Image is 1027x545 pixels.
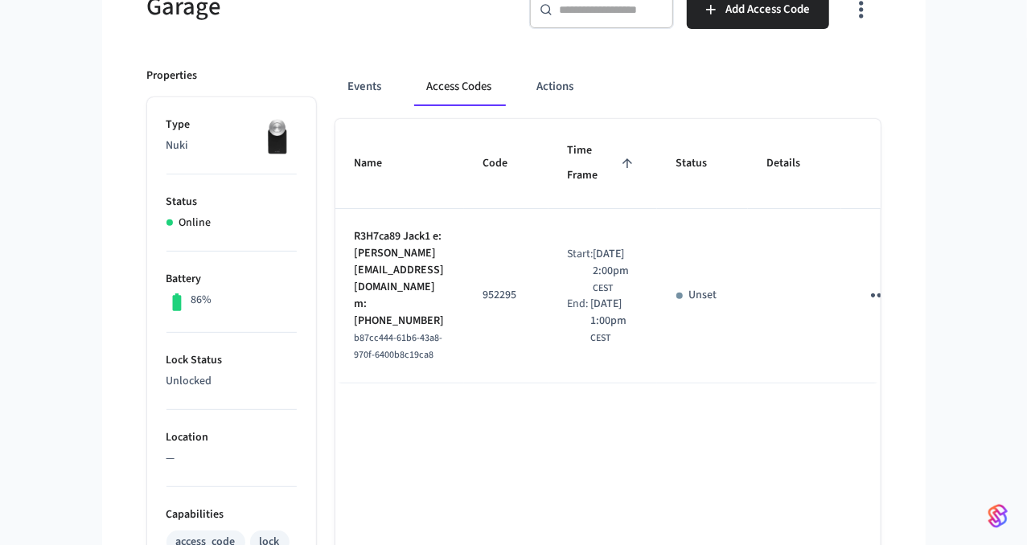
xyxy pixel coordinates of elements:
[335,119,963,383] table: sticky table
[179,215,212,232] p: Online
[257,117,297,157] img: Nuki Smart Lock 3.0 Pro Black, Front
[335,68,395,106] button: Events
[590,296,638,330] span: [DATE] 1:00pm
[166,137,297,154] p: Nuki
[568,138,638,189] span: Time Frame
[355,331,443,362] span: b87cc444-61b6-43a8-970f-6400b8c19ca8
[166,117,297,133] p: Type
[483,151,529,176] span: Code
[524,68,587,106] button: Actions
[166,373,297,390] p: Unlocked
[988,503,1008,529] img: SeamLogoGradient.69752ec5.svg
[594,246,638,296] div: Europe/Zagreb
[355,151,404,176] span: Name
[594,246,638,280] span: [DATE] 2:00pm
[191,292,212,309] p: 86%
[166,506,297,523] p: Capabilities
[590,296,638,346] div: Europe/Zagreb
[414,68,505,106] button: Access Codes
[676,151,729,176] span: Status
[166,352,297,369] p: Lock Status
[147,68,198,84] p: Properties
[594,281,614,296] span: CEST
[335,68,881,106] div: ant example
[166,429,297,446] p: Location
[355,228,445,330] p: R3H7ca89 Jack1 e: [PERSON_NAME][EMAIL_ADDRESS][DOMAIN_NAME] m: [PHONE_NUMBER]
[568,296,590,346] div: End:
[166,271,297,288] p: Battery
[166,194,297,211] p: Status
[568,246,594,296] div: Start:
[689,287,717,304] p: Unset
[767,151,822,176] span: Details
[166,450,297,467] p: —
[590,331,610,346] span: CEST
[483,287,529,304] p: 952295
